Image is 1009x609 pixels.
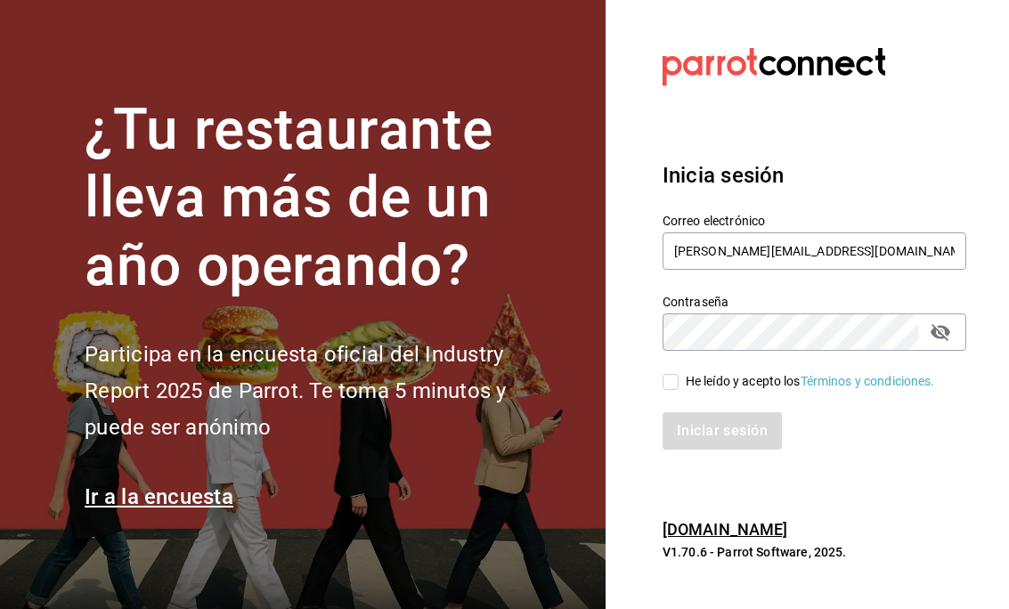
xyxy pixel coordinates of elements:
input: Ingresa tu correo electrónico [663,232,966,270]
label: Correo electrónico [663,214,966,226]
h2: Participa en la encuesta oficial del Industry Report 2025 de Parrot. Te toma 5 minutos y puede se... [85,337,566,445]
h1: ¿Tu restaurante lleva más de un año operando? [85,96,566,301]
a: [DOMAIN_NAME] [663,520,788,539]
p: V1.70.6 - Parrot Software, 2025. [663,543,966,561]
h3: Inicia sesión [663,159,966,191]
div: He leído y acepto los [686,372,935,391]
a: Ir a la encuesta [85,484,233,509]
button: passwordField [925,317,956,347]
a: Términos y condiciones. [801,374,935,388]
label: Contraseña [663,295,966,307]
